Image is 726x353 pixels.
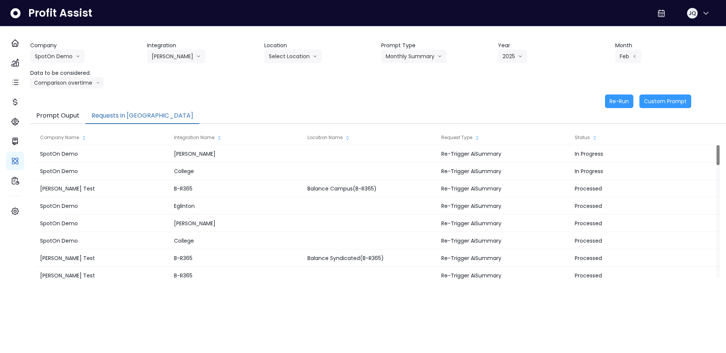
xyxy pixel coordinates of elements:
[689,9,696,17] span: JQ
[639,94,691,108] button: Custom Prompt
[615,42,726,50] header: Month
[36,180,170,197] div: [PERSON_NAME] Test
[571,249,704,267] div: Processed
[571,197,704,215] div: Processed
[170,249,304,267] div: B-R365
[518,53,523,60] svg: arrow down line
[571,232,704,249] div: Processed
[571,180,704,197] div: Processed
[632,53,637,60] svg: arrow left line
[30,42,141,50] header: Company
[437,163,571,180] div: Re-Trigger AiSummary
[571,215,704,232] div: Processed
[36,197,170,215] div: SpotOn Demo
[170,180,304,197] div: B-R365
[170,267,304,284] div: B-R365
[437,215,571,232] div: Re-Trigger AiSummary
[76,53,80,60] svg: arrow down line
[605,94,633,108] button: Re-Run
[170,130,304,145] div: Integration Name
[36,130,170,145] div: Company Name
[437,267,571,284] div: Re-Trigger AiSummary
[147,42,258,50] header: Integration
[30,77,104,88] button: Comparison overtimearrow down line
[96,79,100,87] svg: arrow down line
[381,42,492,50] header: Prompt Type
[36,215,170,232] div: SpotOn Demo
[36,249,170,267] div: [PERSON_NAME] Test
[36,145,170,163] div: SpotOn Demo
[474,135,480,141] svg: sort
[304,130,437,145] div: Location Name
[437,249,571,267] div: Re-Trigger AiSummary
[36,232,170,249] div: SpotOn Demo
[437,130,571,145] div: Request Type
[264,42,375,50] header: Location
[571,163,704,180] div: In Progress
[571,130,704,145] div: Status
[304,249,437,267] div: Balance Syndicated(B-R365)
[81,135,87,141] svg: sort
[571,145,704,163] div: In Progress
[170,145,304,163] div: [PERSON_NAME]
[170,163,304,180] div: College
[498,50,527,63] button: 2025arrow down line
[571,267,704,284] div: Processed
[615,50,641,63] button: Febarrow left line
[147,50,205,63] button: [PERSON_NAME]arrow down line
[28,6,92,20] span: Profit Assist
[313,53,317,60] svg: arrow down line
[85,108,199,124] button: Requests in [GEOGRAPHIC_DATA]
[381,50,447,63] button: Monthly Summaryarrow down line
[30,50,85,63] button: SpotOn Demoarrow down line
[498,42,609,50] header: Year
[344,135,351,141] svg: sort
[216,135,222,141] svg: sort
[437,180,571,197] div: Re-Trigger AiSummary
[170,215,304,232] div: [PERSON_NAME]
[264,50,322,63] button: Select Locationarrow down line
[170,197,304,215] div: Eglinton
[304,180,437,197] div: Balance Campus(B-R365)
[36,267,170,284] div: [PERSON_NAME] Test
[30,108,85,124] button: Prompt Ouput
[437,145,571,163] div: Re-Trigger AiSummary
[437,53,442,60] svg: arrow down line
[437,232,571,249] div: Re-Trigger AiSummary
[36,163,170,180] div: SpotOn Demo
[170,232,304,249] div: College
[592,135,598,141] svg: sort
[30,69,141,77] header: Data to be considered.
[437,197,571,215] div: Re-Trigger AiSummary
[196,53,201,60] svg: arrow down line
